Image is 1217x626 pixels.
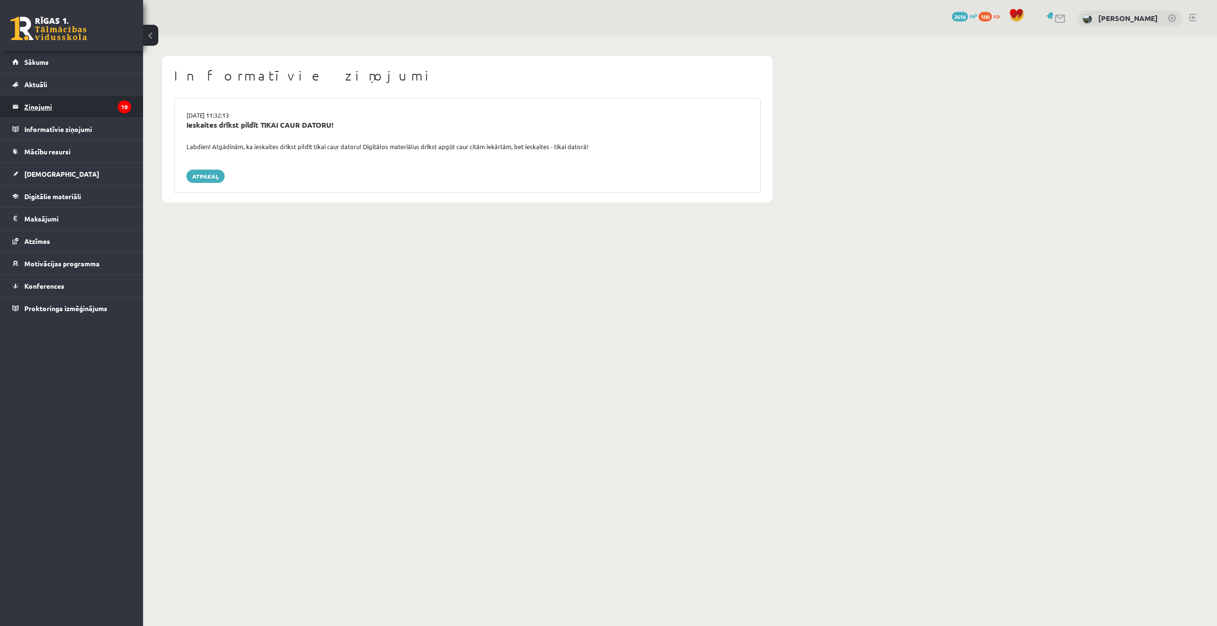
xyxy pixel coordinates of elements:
[24,170,99,178] span: [DEMOGRAPHIC_DATA]
[24,282,64,290] span: Konferences
[12,96,131,118] a: Ziņojumi10
[118,101,131,113] i: 10
[952,12,977,20] a: 2616 mP
[12,51,131,73] a: Sākums
[24,118,131,140] legend: Informatīvie ziņojumi
[179,142,755,151] div: Labdien! Atgādinām, ka ieskaites drīkst pildīt tikai caur datoru! Digitālos materiālus drīkst apg...
[12,163,131,185] a: [DEMOGRAPHIC_DATA]
[12,141,131,162] a: Mācību resursi
[24,80,47,89] span: Aktuāli
[979,12,992,21] span: 100
[12,185,131,207] a: Digitālie materiāli
[12,118,131,140] a: Informatīvie ziņojumi
[24,208,131,230] legend: Maksājumi
[186,120,748,131] div: Ieskaites drīkst pildīt TIKAI CAUR DATORU!
[12,73,131,95] a: Aktuāli
[1083,14,1092,24] img: Jānis Helvigs
[24,147,71,156] span: Mācību resursi
[969,12,977,20] span: mP
[24,259,100,268] span: Motivācijas programma
[12,208,131,230] a: Maksājumi
[12,275,131,297] a: Konferences
[24,96,131,118] legend: Ziņojumi
[24,237,50,245] span: Atzīmes
[1098,13,1158,23] a: [PERSON_NAME]
[24,304,107,313] span: Proktoringa izmēģinājums
[24,192,81,201] span: Digitālie materiāli
[12,297,131,319] a: Proktoringa izmēģinājums
[993,12,1000,20] span: xp
[186,170,225,183] a: Atpakaļ
[174,68,761,84] h1: Informatīvie ziņojumi
[12,230,131,252] a: Atzīmes
[12,252,131,274] a: Motivācijas programma
[979,12,1004,20] a: 100 xp
[10,17,87,40] a: Rīgas 1. Tālmācības vidusskola
[24,58,49,66] span: Sākums
[179,111,755,120] div: [DATE] 11:32:13
[952,12,968,21] span: 2616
